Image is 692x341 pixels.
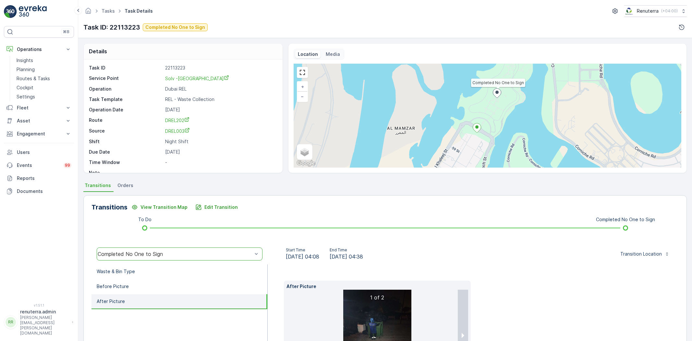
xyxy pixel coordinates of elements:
span: Task Details [123,8,154,14]
a: Zoom Out [297,92,307,101]
p: Dubai REL [165,86,276,92]
p: Transition Location [620,251,662,257]
p: Night Shift [165,138,276,145]
span: + [301,84,304,89]
button: Operations [4,43,74,56]
a: Layers [297,145,312,159]
p: Due Date [89,149,163,155]
p: Operations [17,46,61,53]
p: Task Template [89,96,163,103]
span: Transitions [85,182,111,189]
p: Details [89,47,107,55]
p: Service Point [89,75,163,82]
span: v 1.51.1 [4,303,74,307]
span: Orders [117,182,133,189]
a: Insights [14,56,74,65]
button: Engagement [4,127,74,140]
p: View Transition Map [140,204,188,210]
p: After Picture [97,298,125,305]
span: DREL003 [165,128,190,134]
p: REL - Waste Collection [165,96,276,103]
a: Open this area in Google Maps (opens a new window) [295,159,317,168]
p: Documents [17,188,71,195]
a: Zoom In [297,82,307,92]
p: Routes & Tasks [17,75,50,82]
img: Google [295,159,317,168]
a: Planning [14,65,74,74]
button: Asset [4,114,74,127]
a: Users [4,146,74,159]
p: ( +04:00 ) [661,8,678,14]
a: DREL202 [165,117,276,124]
a: Routes & Tasks [14,74,74,83]
p: To Do [138,216,152,223]
p: Note [89,170,163,176]
span: [DATE] 04:08 [286,253,319,260]
button: View Transition Map [127,202,191,212]
button: Transition Location [616,249,674,259]
p: Time Window [89,159,163,166]
span: Solv -[GEOGRAPHIC_DATA] [165,76,229,81]
span: DREL202 [165,118,189,123]
p: After Picture [286,283,468,290]
p: Insights [17,57,33,64]
div: Completed No One to Sign [98,251,252,257]
img: Screenshot_2024-07-26_at_13.33.01.png [624,7,634,15]
p: Operation Date [89,107,163,113]
p: Settings [17,94,35,100]
p: Fleet [17,105,61,111]
span: [DATE] 04:38 [330,253,363,260]
a: Reports [4,172,74,185]
p: Completed No One to Sign [596,216,655,223]
p: Cockpit [17,84,33,91]
p: [PERSON_NAME][EMAIL_ADDRESS][PERSON_NAME][DOMAIN_NAME] [20,315,69,336]
button: Fleet [4,101,74,114]
p: Shift [89,138,163,145]
p: Events [17,162,60,169]
p: 22113223 [165,65,276,71]
a: View Fullscreen [297,68,307,77]
img: logo_light-DOdMpM7g.png [19,5,47,18]
p: Reports [17,175,71,182]
p: [DATE] [165,149,276,155]
div: RR [6,317,16,327]
p: renuterra.admin [20,309,69,315]
a: Homepage [85,10,92,15]
p: Planning [17,66,35,73]
p: 99 [65,163,70,168]
p: Before Picture [97,283,129,290]
p: Renuterra [637,8,659,14]
p: Source [89,128,163,134]
a: Tasks [102,8,115,14]
span: − [301,94,304,99]
button: Edit Transition [191,202,242,212]
p: End Time [330,247,363,253]
p: Completed No One to Sign [145,24,205,31]
a: DREL003 [165,128,276,134]
a: Settings [14,92,74,101]
p: Media [326,51,340,57]
img: logo [4,5,17,18]
button: RRrenuterra.admin[PERSON_NAME][EMAIL_ADDRESS][PERSON_NAME][DOMAIN_NAME] [4,309,74,336]
p: - [165,170,276,176]
p: Engagement [17,131,61,137]
button: Renuterra(+04:00) [624,5,687,17]
p: Route [89,117,163,124]
p: Task ID [89,65,163,71]
p: Start Time [286,247,319,253]
p: Transitions [91,202,127,212]
p: Task ID: 22113223 [83,22,140,32]
a: Solv -Al Mamzar Park [165,75,276,82]
a: Cockpit [14,83,74,92]
a: Documents [4,185,74,198]
button: Completed No One to Sign [143,23,208,31]
p: Asset [17,118,61,124]
p: 1 of 2 [369,293,386,302]
p: ⌘B [63,29,69,34]
p: Location [298,51,318,57]
a: Events99 [4,159,74,172]
p: - [165,159,276,166]
p: Users [17,149,71,156]
p: Operation [89,86,163,92]
p: Waste & Bin Type [97,268,135,275]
